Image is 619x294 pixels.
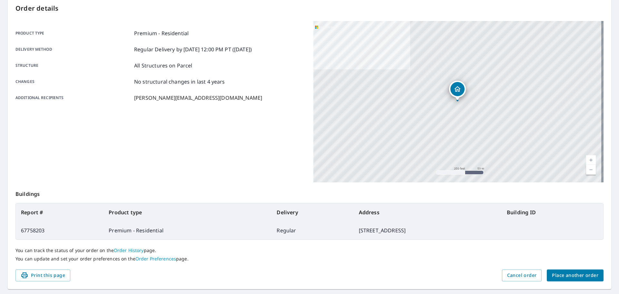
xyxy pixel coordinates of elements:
button: Cancel order [502,269,542,281]
th: Product type [103,203,271,221]
p: No structural changes in last 4 years [134,78,225,86]
button: Place another order [547,269,604,281]
p: Product type [15,29,132,37]
a: Current Level 17, Zoom In [586,155,596,165]
th: Report # [16,203,103,221]
p: Premium - Residential [134,29,189,37]
td: [STREET_ADDRESS] [354,221,502,239]
p: Changes [15,78,132,86]
span: Cancel order [507,271,537,279]
p: You can update and set your order preferences on the page. [15,256,604,262]
button: Print this page [15,269,70,281]
a: Order Preferences [135,256,176,262]
th: Building ID [502,203,603,221]
p: [PERSON_NAME][EMAIL_ADDRESS][DOMAIN_NAME] [134,94,262,102]
span: Place another order [552,271,598,279]
td: 67758203 [16,221,103,239]
p: Regular Delivery by [DATE] 12:00 PM PT ([DATE]) [134,46,252,53]
th: Address [354,203,502,221]
div: Dropped pin, building 1, Residential property, 3051 N 87th St Milwaukee, WI 53222 [449,81,466,101]
p: You can track the status of your order on the page. [15,248,604,253]
span: Print this page [21,271,65,279]
p: Structure [15,62,132,69]
td: Premium - Residential [103,221,271,239]
th: Delivery [271,203,353,221]
a: Order History [114,247,144,253]
p: Delivery method [15,46,132,53]
p: Additional recipients [15,94,132,102]
td: Regular [271,221,353,239]
p: Order details [15,4,604,13]
p: All Structures on Parcel [134,62,192,69]
p: Buildings [15,182,604,203]
a: Current Level 17, Zoom Out [586,165,596,175]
